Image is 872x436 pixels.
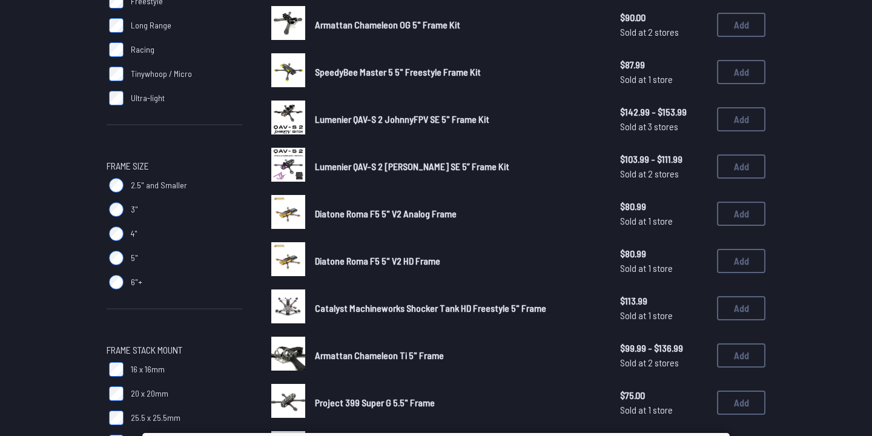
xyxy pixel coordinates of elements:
[109,362,124,377] input: 16 x 16mm
[271,6,305,40] img: image
[717,249,765,273] button: Add
[620,105,707,119] span: $142.99 - $153.99
[620,10,707,25] span: $90.00
[315,160,509,172] span: Lumenier QAV-S 2 [PERSON_NAME] SE 5” Frame Kit
[271,242,305,276] img: image
[271,337,305,374] a: image
[109,275,124,289] input: 6"+
[717,60,765,84] button: Add
[315,255,440,266] span: Diatone Roma F5 5" V2 HD Frame
[109,18,124,33] input: Long Range
[315,395,601,410] a: Project 399 Super G 5.5" Frame
[131,276,142,288] span: 6"+
[620,214,707,228] span: Sold at 1 store
[315,302,546,314] span: Catalyst Machineworks Shocker Tank HD Freestyle 5" Frame
[717,391,765,415] button: Add
[620,403,707,417] span: Sold at 1 store
[717,343,765,368] button: Add
[271,195,305,229] img: image
[315,113,489,125] span: Lumenier QAV-S 2 JohnnyFPV SE 5" Frame Kit
[271,101,305,134] img: image
[620,167,707,181] span: Sold at 2 stores
[109,411,124,425] input: 25.5 x 25.5mm
[271,148,305,182] img: image
[131,363,165,375] span: 16 x 16mm
[717,296,765,320] button: Add
[315,65,601,79] a: SpeedyBee Master 5 5" Freestyle Frame Kit
[315,397,435,408] span: Project 399 Super G 5.5" Frame
[131,19,171,31] span: Long Range
[271,101,305,138] a: image
[131,44,154,56] span: Racing
[271,53,305,91] a: image
[109,226,124,241] input: 4"
[271,195,305,233] a: image
[717,13,765,37] button: Add
[271,384,305,418] img: image
[620,355,707,370] span: Sold at 2 stores
[271,337,305,371] img: image
[109,202,124,217] input: 3"
[620,388,707,403] span: $75.00
[107,343,182,357] span: Frame Stack Mount
[315,66,481,78] span: SpeedyBee Master 5 5" Freestyle Frame Kit
[109,67,124,81] input: Tinywhoop / Micro
[315,348,601,363] a: Armattan Chameleon Ti 5" Frame
[131,228,137,240] span: 4"
[271,53,305,87] img: image
[271,384,305,421] a: image
[620,119,707,134] span: Sold at 3 stores
[107,159,149,173] span: Frame Size
[131,68,192,80] span: Tinywhoop / Micro
[271,289,305,327] a: image
[315,301,601,315] a: Catalyst Machineworks Shocker Tank HD Freestyle 5" Frame
[717,202,765,226] button: Add
[131,412,180,424] span: 25.5 x 25.5mm
[271,289,305,323] img: image
[315,254,601,268] a: Diatone Roma F5 5" V2 HD Frame
[131,388,168,400] span: 20 x 20mm
[315,112,601,127] a: Lumenier QAV-S 2 JohnnyFPV SE 5" Frame Kit
[620,294,707,308] span: $113.99
[271,242,305,280] a: image
[620,261,707,276] span: Sold at 1 store
[620,341,707,355] span: $99.99 - $136.99
[315,349,444,361] span: Armattan Chameleon Ti 5" Frame
[717,154,765,179] button: Add
[620,308,707,323] span: Sold at 1 store
[717,107,765,131] button: Add
[131,252,138,264] span: 5"
[271,148,305,185] a: image
[131,92,165,104] span: Ultra-light
[620,199,707,214] span: $80.99
[109,42,124,57] input: Racing
[315,19,460,30] span: Armattan Chameleon OG 5" Frame Kit
[620,72,707,87] span: Sold at 1 store
[620,152,707,167] span: $103.99 - $111.99
[131,179,187,191] span: 2.5" and Smaller
[315,18,601,32] a: Armattan Chameleon OG 5" Frame Kit
[315,206,601,221] a: Diatone Roma F5 5" V2 Analog Frame
[620,246,707,261] span: $80.99
[109,386,124,401] input: 20 x 20mm
[131,203,138,216] span: 3"
[109,251,124,265] input: 5"
[271,6,305,44] a: image
[315,159,601,174] a: Lumenier QAV-S 2 [PERSON_NAME] SE 5” Frame Kit
[620,58,707,72] span: $87.99
[109,178,124,193] input: 2.5" and Smaller
[315,208,457,219] span: Diatone Roma F5 5" V2 Analog Frame
[109,91,124,105] input: Ultra-light
[620,25,707,39] span: Sold at 2 stores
